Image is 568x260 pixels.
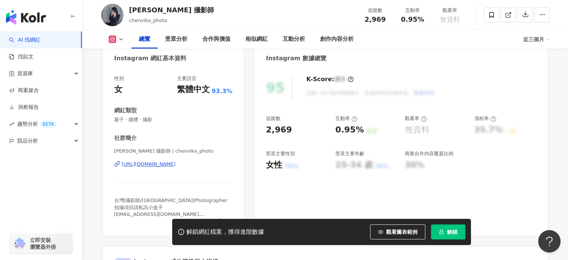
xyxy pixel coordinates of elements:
span: 2,969 [364,15,386,23]
div: 0.95% [335,124,364,136]
button: 觀看圖表範例 [370,224,425,239]
div: K-Score : [306,75,354,83]
div: 受眾分析 [165,35,187,44]
div: 女 [114,84,122,95]
span: 觀看圖表範例 [386,229,418,235]
a: [URL][DOMAIN_NAME] [114,161,233,168]
div: 互動率 [398,7,427,14]
a: 商案媒合 [9,87,39,94]
span: 立即安裝 瀏覽器外掛 [30,237,56,250]
span: 解鎖 [447,229,457,235]
span: 資源庫 [17,65,33,82]
span: chenvika_photo [129,18,167,23]
a: searchAI 找網紅 [9,36,40,44]
div: [URL][DOMAIN_NAME] [122,161,176,168]
div: 主要語言 [177,75,196,82]
div: BETA [40,120,57,128]
span: 趨勢分析 [17,116,57,132]
div: 近三個月 [523,33,549,45]
span: 無資料 [440,16,460,23]
div: 創作內容分析 [320,35,354,44]
div: 繁體中文 [177,84,210,95]
img: KOL Avatar [101,4,124,26]
a: 洞察報告 [9,104,39,111]
span: rise [9,122,14,127]
div: 合作與價值 [202,35,230,44]
span: 0.95% [401,16,424,23]
div: [PERSON_NAME] 攝影師 [129,5,214,15]
div: 2,969 [266,124,292,136]
div: 互動率 [335,115,357,122]
img: chrome extension [12,238,27,250]
span: lock [439,229,444,235]
div: Instagram 數據總覽 [266,54,326,62]
span: [PERSON_NAME] 攝影師 | chenvika_photo [114,148,233,155]
div: 漲粉率 [474,115,496,122]
button: 解鎖 [431,224,465,239]
span: 93.3% [212,87,233,95]
div: 社群簡介 [114,134,137,142]
div: 觀看率 [405,115,427,122]
div: 相似網紅 [245,35,268,44]
span: 親子 · 婚禮 · 攝影 [114,116,233,123]
div: 無資料 [405,124,429,136]
div: 商業合作內容覆蓋比例 [405,150,453,157]
div: 網紅類型 [114,107,137,114]
div: 總覽 [139,35,150,44]
span: 台灣|攝影師/[GEOGRAPHIC_DATA]|Photographer 拍攝項目請私訊小盒子 [EMAIL_ADDRESS][DOMAIN_NAME] 介紹美食旅遊➡️ @chenvika826 [114,198,227,224]
div: 受眾主要年齡 [335,150,364,157]
div: 性別 [114,75,124,82]
span: 看更多 [218,218,232,224]
img: logo [6,10,46,25]
div: 追蹤數 [361,7,389,14]
div: 觀看率 [436,7,464,14]
div: 受眾主要性別 [266,150,295,157]
div: 解鎖網紅檔案，獲得進階數據 [186,228,264,236]
div: 女性 [266,159,282,171]
div: Instagram 網紅基本資料 [114,54,187,62]
div: 追蹤數 [266,115,280,122]
div: 互動分析 [283,35,305,44]
a: chrome extension立即安裝 瀏覽器外掛 [10,233,72,254]
a: 找貼文 [9,53,34,61]
span: 競品分析 [17,132,38,149]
